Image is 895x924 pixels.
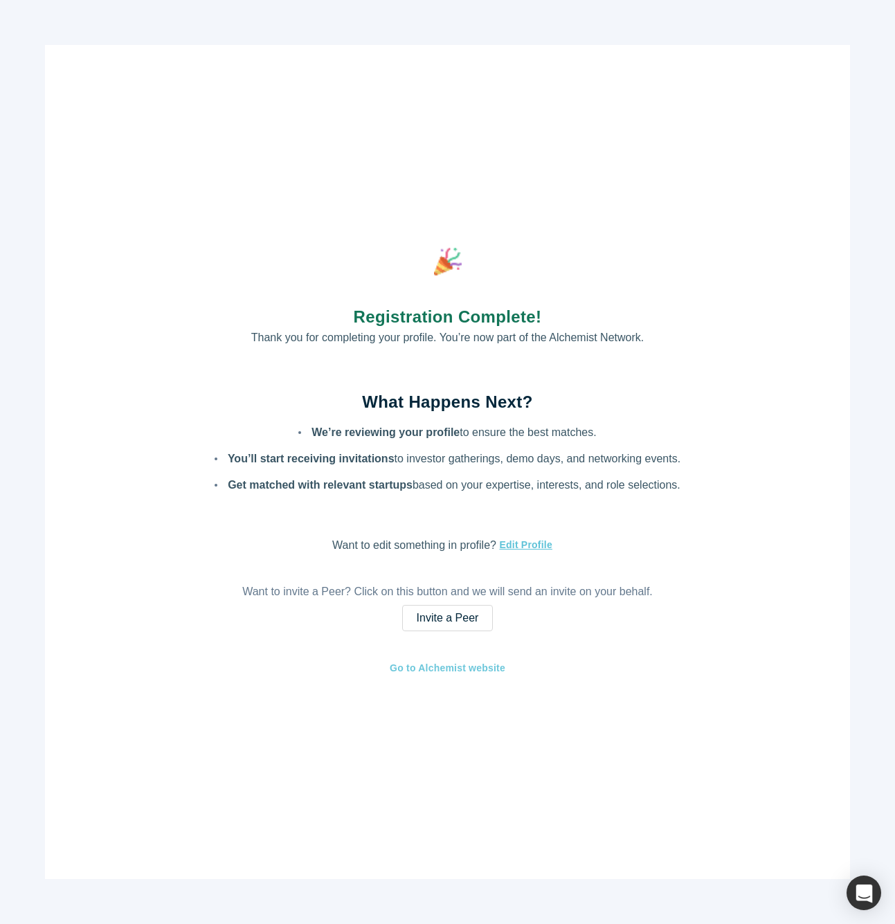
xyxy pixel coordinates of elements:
[251,329,644,346] p: Thank you for completing your profile. You’re now part of the Alchemist Network.
[332,537,563,554] p: Want to edit something in profile?
[311,426,596,438] p: to ensure the best matches.
[215,390,680,415] h2: What Happens Next?
[402,605,494,631] a: Invite a Peer
[228,453,680,464] p: to investor gatherings, demo days, and networking events.
[228,479,680,491] p: based on your expertise, interests, and role selections.
[311,426,460,438] strong: We’re reviewing your profile
[389,660,506,676] a: Go to Alchemist website
[242,583,653,600] p: Want to invite a Peer? Click on this button and we will send an invite on your behalf.
[496,537,553,553] button: Edit Profile
[228,453,395,464] strong: You’ll start receiving invitations
[251,305,644,329] h1: Registration Complete!
[228,479,413,491] strong: Get matched with relevant startups
[434,248,462,275] img: party popper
